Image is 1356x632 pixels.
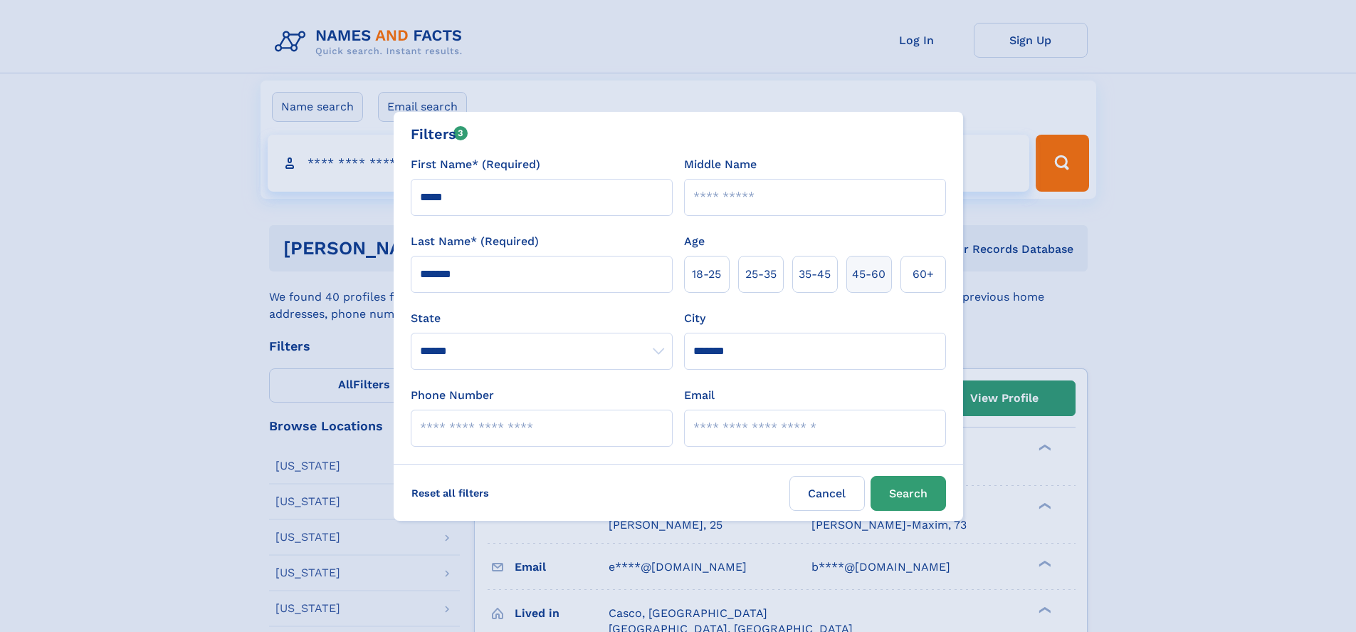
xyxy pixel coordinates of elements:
div: Filters [411,123,468,145]
label: Last Name* (Required) [411,233,539,250]
button: Search [871,476,946,511]
label: City [684,310,705,327]
label: Email [684,387,715,404]
label: Age [684,233,705,250]
label: First Name* (Required) [411,156,540,173]
span: 18‑25 [692,266,721,283]
span: 45‑60 [852,266,885,283]
label: Middle Name [684,156,757,173]
label: Phone Number [411,387,494,404]
span: 25‑35 [745,266,777,283]
label: Cancel [789,476,865,511]
label: Reset all filters [402,476,498,510]
label: State [411,310,673,327]
span: 60+ [913,266,934,283]
span: 35‑45 [799,266,831,283]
